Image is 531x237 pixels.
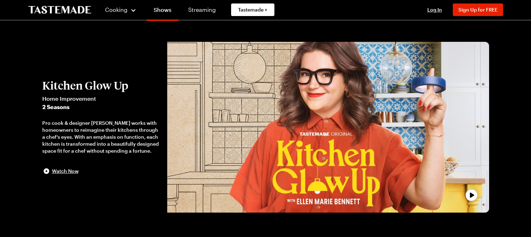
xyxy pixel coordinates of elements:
[167,42,489,213] img: Kitchen Glow Up
[42,120,160,154] div: Pro cook & designer [PERSON_NAME] works with homeowners to reimagine their kitchens through a che...
[167,42,489,213] button: play trailer
[42,79,160,175] button: Kitchen Glow UpHome Improvement2 SeasonsPro cook & designer [PERSON_NAME] works with homeowners t...
[105,1,137,18] button: Cooking
[421,6,449,13] button: Log In
[458,7,497,13] span: Sign Up for FREE
[42,79,160,92] h2: Kitchen Glow Up
[427,7,442,13] span: Log In
[238,6,267,13] span: Tastemade +
[453,3,503,16] button: Sign Up for FREE
[42,103,160,111] span: 2 Seasons
[231,3,274,16] a: Tastemade +
[28,6,91,14] a: To Tastemade Home Page
[52,168,79,175] span: Watch Now
[42,94,160,103] span: Home Improvement
[105,6,127,13] span: Cooking
[147,1,178,21] a: Shows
